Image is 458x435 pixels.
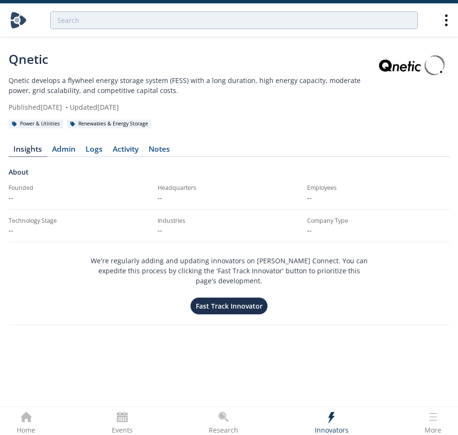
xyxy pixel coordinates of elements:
[13,145,42,153] div: Insights
[9,50,373,69] div: Qnetic
[67,120,152,128] div: Renewables & Energy Storage
[307,184,450,192] div: Employees
[307,217,450,225] div: Company Type
[50,11,418,29] input: Advanced Search
[9,145,47,157] a: Insights
[9,225,151,235] div: --
[158,225,300,235] p: --
[9,120,64,128] div: Power & Utilities
[9,217,57,225] div: Technology Stage
[149,145,170,153] div: Notes
[307,193,450,203] p: --
[9,167,450,184] div: About
[158,193,300,203] p: --
[108,145,144,157] a: Activity
[9,193,151,203] p: --
[89,249,370,315] div: We're regularly adding and updating innovators on [PERSON_NAME] Connect. You can expedite this pr...
[81,145,108,157] a: Logs
[9,75,373,95] p: Qnetic develops a flywheel energy storage system (FESS) with a long duration, high energy capacit...
[144,145,175,157] a: Notes
[307,225,450,235] p: --
[64,103,70,112] span: •
[9,184,151,192] div: Founded
[190,297,268,315] button: Fast Track Innovator
[158,184,300,192] div: Headquarters
[47,145,81,157] a: Admin
[9,102,373,112] div: Published [DATE] Updated [DATE]
[158,217,300,225] div: Industries
[10,12,27,29] img: Home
